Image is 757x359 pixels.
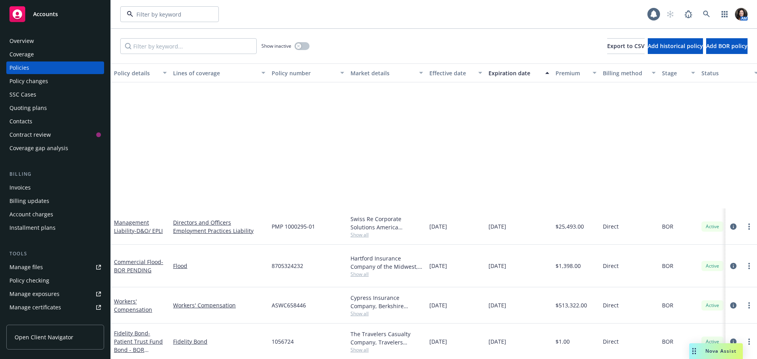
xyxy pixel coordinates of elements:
[9,48,34,61] div: Coverage
[706,38,748,54] button: Add BOR policy
[9,314,49,327] div: Manage claims
[662,301,673,309] span: BOR
[705,223,720,230] span: Active
[351,254,423,271] div: Hartford Insurance Company of the Midwest, Hartford Insurance Group
[689,343,743,359] button: Nova Assist
[114,219,163,234] a: Management Liability
[9,61,29,74] div: Policies
[9,115,32,128] div: Contacts
[662,69,686,77] div: Stage
[689,343,699,359] div: Drag to move
[268,63,347,82] button: Policy number
[429,222,447,231] span: [DATE]
[134,227,163,234] span: - D&O/ EPLI
[489,262,506,270] span: [DATE]
[556,222,584,231] span: $25,493.00
[607,42,645,50] span: Export to CSV
[351,231,423,238] span: Show all
[706,42,748,50] span: Add BOR policy
[114,258,163,274] a: Commercial Flood
[6,142,104,154] a: Coverage gap analysis
[662,222,673,231] span: BOR
[351,271,423,277] span: Show all
[33,11,58,17] span: Accounts
[648,42,703,50] span: Add historical policy
[729,222,738,231] a: circleInformation
[133,10,203,19] input: Filter by keyword
[170,63,268,82] button: Lines of coverage
[552,63,600,82] button: Premium
[6,170,104,178] div: Billing
[6,288,104,300] a: Manage exposures
[9,88,36,101] div: SSC Cases
[489,301,506,309] span: [DATE]
[705,338,720,345] span: Active
[489,222,506,231] span: [DATE]
[489,337,506,346] span: [DATE]
[429,337,447,346] span: [DATE]
[648,38,703,54] button: Add historical policy
[429,69,474,77] div: Effective date
[744,222,754,231] a: more
[6,115,104,128] a: Contacts
[489,69,541,77] div: Expiration date
[600,63,659,82] button: Billing method
[6,128,104,141] a: Contract review
[6,3,104,25] a: Accounts
[744,337,754,346] a: more
[9,75,48,87] div: Policy changes
[744,261,754,271] a: more
[272,301,306,309] span: ASWC658446
[6,48,104,61] a: Coverage
[114,258,163,274] span: - BOR PENDING
[111,63,170,82] button: Policy details
[272,69,336,77] div: Policy number
[351,330,423,346] div: The Travelers Casualty Company, Travelers Insurance
[705,348,736,354] span: Nova Assist
[6,88,104,101] a: SSC Cases
[272,262,303,270] span: 8705324232
[114,69,158,77] div: Policy details
[6,195,104,207] a: Billing updates
[9,102,47,114] div: Quoting plans
[173,301,265,309] a: Workers' Compensation
[9,35,34,47] div: Overview
[351,215,423,231] div: Swiss Re Corporate Solutions America Insurance Corporation, [GEOGRAPHIC_DATA] Re
[662,262,673,270] span: BOR
[9,288,60,300] div: Manage exposures
[6,261,104,273] a: Manage files
[6,221,104,234] a: Installment plans
[6,208,104,221] a: Account charges
[556,262,581,270] span: $1,398.00
[717,6,733,22] a: Switch app
[729,261,738,271] a: circleInformation
[735,8,748,20] img: photo
[15,333,73,341] span: Open Client Navigator
[351,69,414,77] div: Market details
[347,63,426,82] button: Market details
[272,337,294,346] span: 1056724
[6,250,104,258] div: Tools
[603,337,619,346] span: Direct
[662,6,678,22] a: Start snowing
[272,222,315,231] span: PMP 1000295-01
[705,302,720,309] span: Active
[429,301,447,309] span: [DATE]
[426,63,485,82] button: Effective date
[9,181,31,194] div: Invoices
[744,301,754,310] a: more
[485,63,552,82] button: Expiration date
[603,301,619,309] span: Direct
[351,294,423,310] div: Cypress Insurance Company, Berkshire Hathaway Homestate Companies (BHHC)
[6,314,104,327] a: Manage claims
[699,6,714,22] a: Search
[729,301,738,310] a: circleInformation
[429,262,447,270] span: [DATE]
[6,75,104,87] a: Policy changes
[556,337,570,346] span: $1.00
[659,63,698,82] button: Stage
[6,35,104,47] a: Overview
[662,337,673,346] span: BOR
[6,102,104,114] a: Quoting plans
